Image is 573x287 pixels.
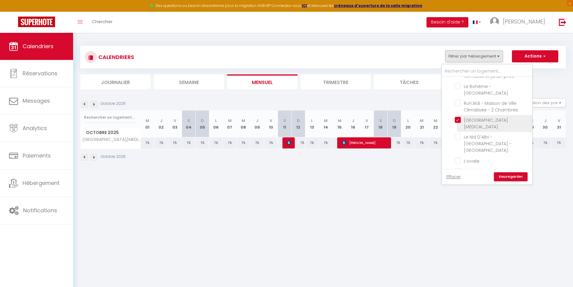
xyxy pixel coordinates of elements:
abbr: L [407,118,409,123]
abbr: S [379,118,382,123]
a: ICI [302,3,307,8]
img: logout [559,18,566,26]
th: 01 [141,111,155,137]
img: ... [490,17,499,26]
th: 03 [168,111,182,137]
span: Le Bohème - [GEOGRAPHIC_DATA] [464,83,508,96]
abbr: J [160,118,162,123]
th: 20 [401,111,415,137]
div: 75 [552,137,566,148]
th: 14 [319,111,333,137]
div: 75 [182,137,196,148]
abbr: S [187,118,190,123]
img: Super Booking [18,17,55,27]
div: Filtrer par hébergement [441,64,533,185]
th: 16 [346,111,360,137]
th: 11 [278,111,291,137]
th: 06 [209,111,223,137]
abbr: M [434,118,437,123]
p: Octobre 2025 [101,101,126,107]
span: Analytics [23,124,47,132]
a: ... [PERSON_NAME] [485,12,553,33]
div: 75 [196,137,209,148]
div: 75 [401,137,415,148]
span: Réservations [23,70,57,77]
div: 75 [387,137,401,148]
span: [GEOGRAPHIC_DATA][MEDICAL_DATA] [464,117,508,130]
li: Mensuel [227,74,297,89]
a: Effacer [446,173,461,180]
abbr: V [174,118,176,123]
button: Actions [512,50,558,62]
span: Chercher [92,18,112,25]
div: 75 [141,137,155,148]
a: Chercher [87,12,117,33]
th: 13 [305,111,319,137]
span: Octobre 2025 [81,128,140,137]
div: 75 [168,137,182,148]
th: 31 [552,111,566,137]
abbr: M [242,118,245,123]
div: 75 [250,137,264,148]
abbr: J [352,118,354,123]
strong: créneaux d'ouverture de la salle migration [334,3,422,8]
h3: CALENDRIERS [97,50,134,64]
th: 07 [223,111,237,137]
div: 75 [264,137,278,148]
abbr: L [215,118,217,123]
div: 75 [538,137,552,148]
abbr: J [544,118,547,123]
th: 18 [374,111,388,137]
div: 75 [415,137,429,148]
li: Trimestre [300,74,371,89]
abbr: M [338,118,341,123]
span: Messages [23,97,50,105]
span: [PERSON_NAME] [342,137,388,148]
p: Octobre 2025 [101,154,126,160]
li: Semaine [154,74,224,89]
span: Hébergement [23,179,60,187]
div: 75 [154,137,168,148]
th: 15 [333,111,347,137]
span: [GEOGRAPHIC_DATA][MEDICAL_DATA] [82,137,142,142]
abbr: D [201,118,204,123]
abbr: V [270,118,272,123]
abbr: V [365,118,368,123]
a: Sauvegarder [494,172,528,181]
div: 75 [209,137,223,148]
span: Paiements [23,152,51,159]
span: L’ovalie [464,158,479,164]
span: Notifications [23,207,57,214]
input: Rechercher un logement... [84,112,137,123]
div: 75 [319,137,333,148]
abbr: M [420,118,424,123]
abbr: M [228,118,232,123]
div: 75 [305,137,319,148]
abbr: J [256,118,258,123]
th: 30 [538,111,552,137]
abbr: D [297,118,300,123]
span: Run'Aldi - Maison de Ville Climatisée - 2 Chambres [464,100,518,113]
span: [PERSON_NAME] [503,18,545,25]
button: Ouvrir le widget de chat LiveChat [5,2,23,20]
th: 22 [429,111,442,137]
abbr: D [393,118,396,123]
div: 75 [223,137,237,148]
abbr: S [283,118,286,123]
button: Gestion des prix [521,98,566,107]
span: Le Nid D'Albi - [GEOGRAPHIC_DATA] - [GEOGRAPHIC_DATA] [464,134,511,153]
div: 75 [237,137,251,148]
th: 09 [250,111,264,137]
button: Filtrer par hébergement [445,50,503,62]
th: 12 [291,111,305,137]
th: 19 [387,111,401,137]
th: 02 [154,111,168,137]
div: 75 [429,137,442,148]
abbr: M [146,118,149,123]
div: 75 [291,137,305,148]
th: 05 [196,111,209,137]
li: Journalier [80,74,151,89]
th: 08 [237,111,251,137]
li: Tâches [374,74,444,89]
